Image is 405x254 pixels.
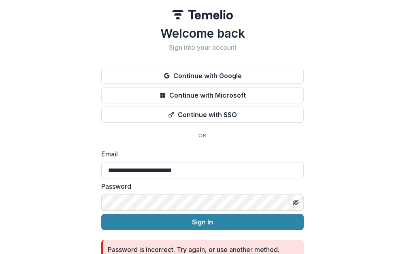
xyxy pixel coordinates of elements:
[101,87,304,103] button: Continue with Microsoft
[101,44,304,51] h2: Sign into your account
[289,196,302,209] button: Toggle password visibility
[101,68,304,84] button: Continue with Google
[101,26,304,41] h1: Welcome back
[101,149,299,159] label: Email
[101,214,304,230] button: Sign In
[101,107,304,123] button: Continue with SSO
[101,181,299,191] label: Password
[172,10,233,19] img: Temelio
